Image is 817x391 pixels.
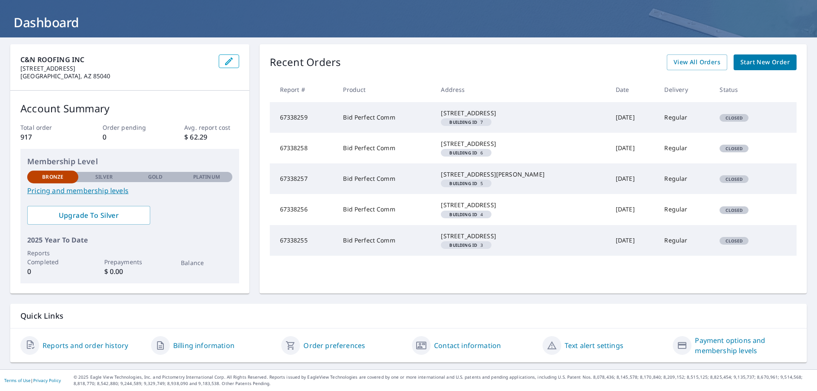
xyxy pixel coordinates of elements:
[657,225,713,256] td: Regular
[449,151,477,155] em: Building ID
[657,133,713,163] td: Regular
[720,207,748,213] span: Closed
[720,238,748,244] span: Closed
[20,123,75,132] p: Total order
[609,225,658,256] td: [DATE]
[336,133,434,163] td: Bid Perfect Comm
[444,120,488,124] span: 7
[657,102,713,133] td: Regular
[444,181,488,186] span: 5
[33,377,61,383] a: Privacy Policy
[695,335,797,356] a: Payment options and membership levels
[148,173,163,181] p: Gold
[449,243,477,247] em: Building ID
[449,212,477,217] em: Building ID
[34,211,143,220] span: Upgrade To Silver
[27,266,78,277] p: 0
[441,201,602,209] div: [STREET_ADDRESS]
[336,77,434,102] th: Product
[184,132,239,142] p: $ 62.29
[444,212,488,217] span: 4
[434,340,501,351] a: Contact information
[74,374,813,387] p: © 2025 Eagle View Technologies, Inc. and Pictometry International Corp. All Rights Reserved. Repo...
[27,206,150,225] a: Upgrade To Silver
[10,14,807,31] h1: Dashboard
[449,120,477,124] em: Building ID
[336,225,434,256] td: Bid Perfect Comm
[674,57,720,68] span: View All Orders
[20,311,797,321] p: Quick Links
[720,115,748,121] span: Closed
[657,163,713,194] td: Regular
[434,77,608,102] th: Address
[441,170,602,179] div: [STREET_ADDRESS][PERSON_NAME]
[609,133,658,163] td: [DATE]
[42,173,63,181] p: Bronze
[270,54,341,70] p: Recent Orders
[27,156,232,167] p: Membership Level
[270,102,337,133] td: 67338259
[20,132,75,142] p: 917
[173,340,234,351] a: Billing information
[27,186,232,196] a: Pricing and membership levels
[270,133,337,163] td: 67338258
[609,77,658,102] th: Date
[740,57,790,68] span: Start New Order
[4,378,61,383] p: |
[27,248,78,266] p: Reports Completed
[336,102,434,133] td: Bid Perfect Comm
[565,340,623,351] a: Text alert settings
[303,340,365,351] a: Order preferences
[657,194,713,225] td: Regular
[720,146,748,151] span: Closed
[104,257,155,266] p: Prepayments
[43,340,128,351] a: Reports and order history
[667,54,727,70] a: View All Orders
[27,235,232,245] p: 2025 Year To Date
[270,77,337,102] th: Report #
[444,243,488,247] span: 3
[95,173,113,181] p: Silver
[441,232,602,240] div: [STREET_ADDRESS]
[609,163,658,194] td: [DATE]
[336,194,434,225] td: Bid Perfect Comm
[181,258,232,267] p: Balance
[20,65,212,72] p: [STREET_ADDRESS]
[609,102,658,133] td: [DATE]
[20,54,212,65] p: C&N ROOFING INC
[270,163,337,194] td: 67338257
[4,377,31,383] a: Terms of Use
[20,101,239,116] p: Account Summary
[441,109,602,117] div: [STREET_ADDRESS]
[270,194,337,225] td: 67338256
[609,194,658,225] td: [DATE]
[713,77,776,102] th: Status
[103,132,157,142] p: 0
[104,266,155,277] p: $ 0.00
[193,173,220,181] p: Platinum
[270,225,337,256] td: 67338255
[657,77,713,102] th: Delivery
[184,123,239,132] p: Avg. report cost
[103,123,157,132] p: Order pending
[441,140,602,148] div: [STREET_ADDRESS]
[449,181,477,186] em: Building ID
[720,176,748,182] span: Closed
[734,54,797,70] a: Start New Order
[444,151,488,155] span: 6
[20,72,212,80] p: [GEOGRAPHIC_DATA], AZ 85040
[336,163,434,194] td: Bid Perfect Comm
